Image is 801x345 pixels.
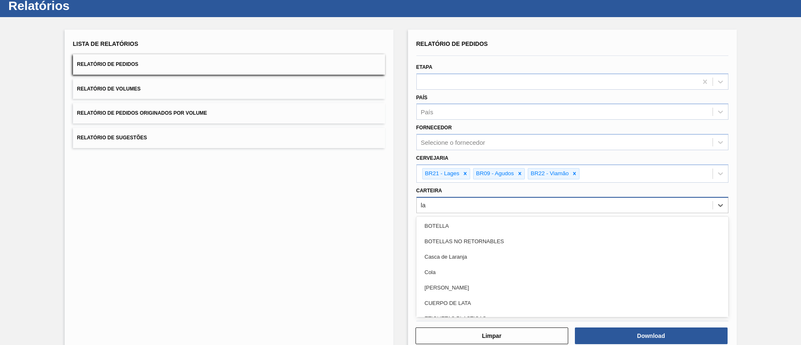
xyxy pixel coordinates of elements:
div: BR21 - Lages [423,169,461,179]
button: Relatório de Pedidos Originados por Volume [73,103,385,123]
div: BR22 - Viamão [528,169,570,179]
span: Relatório de Sugestões [77,135,147,141]
button: Limpar [416,327,568,344]
label: País [416,95,428,101]
div: BOTELLAS NO RETORNABLES [416,234,728,249]
span: Relatório de Pedidos Originados por Volume [77,110,207,116]
span: Relatório de Pedidos [416,40,488,47]
button: Download [575,327,728,344]
div: [PERSON_NAME] [416,280,728,295]
div: CUERPO DE LATA [416,295,728,311]
div: ETIQUETAS PLASTICAS [416,311,728,326]
button: Relatório de Pedidos [73,54,385,75]
span: Relatório de Volumes [77,86,141,92]
span: Relatório de Pedidos [77,61,139,67]
button: Relatório de Sugestões [73,128,385,148]
label: Carteira [416,188,442,194]
div: Casca de Laranja [416,249,728,264]
h1: Relatórios [8,1,156,10]
label: Fornecedor [416,125,452,131]
div: Cola [416,264,728,280]
div: BOTELLA [416,218,728,234]
label: Etapa [416,64,433,70]
div: BR09 - Agudos [474,169,515,179]
div: Selecione o fornecedor [421,139,485,146]
div: País [421,108,433,116]
span: Lista de Relatórios [73,40,139,47]
button: Relatório de Volumes [73,79,385,99]
label: Cervejaria [416,155,448,161]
